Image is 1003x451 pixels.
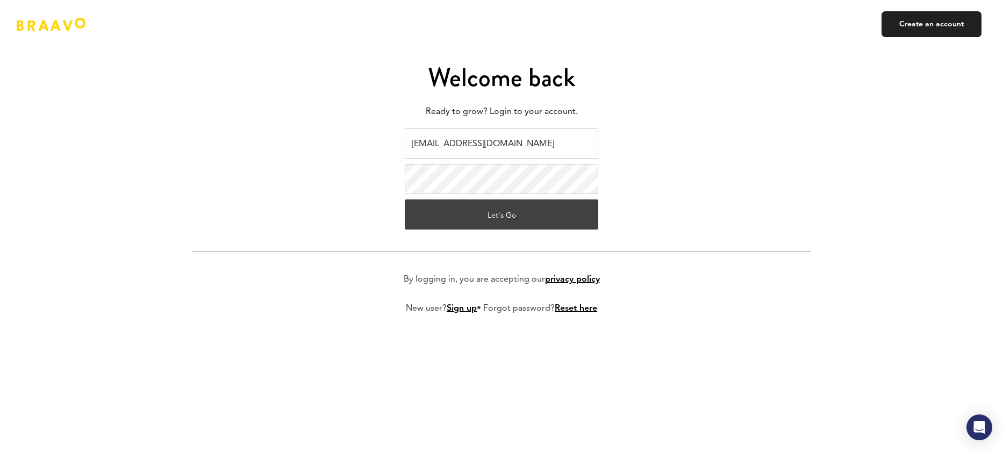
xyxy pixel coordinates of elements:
a: Create an account [882,11,981,37]
div: Open Intercom Messenger [966,414,992,440]
span: Поддержка [19,8,78,17]
a: Sign up [447,304,477,313]
span: Welcome back [428,59,575,96]
input: Email [405,128,598,159]
a: Reset here [555,304,597,313]
button: Let's Go [405,199,598,230]
p: By logging in, you are accepting our [404,273,600,286]
p: Ready to grow? Login to your account. [192,104,811,120]
a: privacy policy [545,275,600,284]
p: New user? • Forgot password? [406,302,597,315]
